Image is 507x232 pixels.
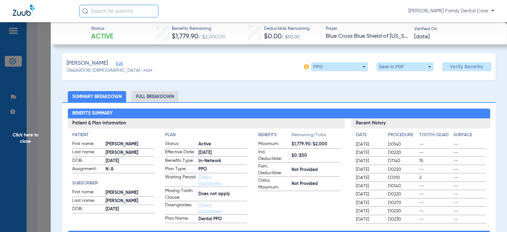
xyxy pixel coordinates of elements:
span: D0220 [388,208,417,214]
span: Does not apply [198,191,247,197]
h4: Surface [453,132,485,138]
span: -- [419,141,451,148]
app-breakdown-title: Procedure [388,132,417,141]
span: -- [453,216,485,222]
span: [DATE] [356,183,382,189]
span: [DATE] [356,191,382,197]
span: DOB: [72,157,103,165]
button: PPO [311,62,368,71]
span: -- [453,149,485,156]
li: Full Breakdown [132,91,178,102]
h4: Plan [165,132,247,138]
li: Summary Breakdown [68,91,126,102]
span: [DATE] [356,158,382,164]
span: In-Network [198,158,247,164]
span: Effective Date: [165,149,196,156]
span: D0270 [388,200,417,206]
span: Status: [165,141,196,148]
app-breakdown-title: Tooth/Quad [419,132,451,141]
span: $1,779.90 [172,33,198,40]
span: D7140 [388,158,417,164]
img: Zuub Logo [13,5,35,16]
span: Active [198,141,247,148]
span: Plan Name: [165,215,196,223]
span: Dental PPO [198,216,247,222]
span: [DATE] [106,206,154,213]
span: Ortho Maximum: [258,177,289,191]
app-breakdown-title: Date [356,132,382,141]
span: DOB: [72,206,103,213]
span: Blue Cross Blue Shield of [US_STATE] [326,32,408,40]
span: Active [91,32,113,41]
span: -- [453,183,485,189]
span: -- [419,166,451,173]
span: Last name: [72,197,103,205]
h3: Recent History [351,118,490,129]
span: Edit [116,61,122,67]
span: [DATE] [356,166,382,173]
span: $0/$50 [292,152,340,159]
span: Benefits Type: [165,157,196,165]
span: (34624) DOB: [DEMOGRAPHIC_DATA] - HoH [67,67,152,74]
span: -- [453,200,485,206]
span: [PERSON_NAME] [67,59,108,67]
span: Not Provided [292,181,340,187]
span: [PERSON_NAME] [106,149,154,156]
span: D7210 [388,175,417,181]
span: -- [419,216,451,222]
span: -- [419,183,451,189]
a: Check Disclaimers [198,203,221,214]
span: [DATE] [414,33,430,41]
input: Search for patients [79,5,158,17]
span: Last name: [72,149,103,156]
span: $1,779.90/$2,000 [292,141,340,148]
span: [PERSON_NAME] [106,141,154,148]
span: [DATE] [356,216,382,222]
app-breakdown-title: Surface [453,132,485,141]
span: [DATE] [198,149,247,156]
span: -- [453,158,485,164]
span: D0220 [388,166,417,173]
span: Plan Type: [165,166,196,173]
span: [DATE] [356,175,382,181]
h4: Patient [72,132,154,138]
h4: Tooth/Quad [419,132,451,138]
span: Maximum: [258,141,289,148]
img: info-icon [304,64,309,69]
span: $0.00 [264,33,282,40]
span: Verified On [414,26,497,32]
span: First name: [72,189,103,196]
span: -- [453,175,485,181]
span: -- [419,149,451,156]
span: [PERSON_NAME] [106,189,154,196]
span: -- [419,200,451,206]
h2: Benefits Summary [68,109,490,119]
span: 15 [419,158,451,164]
span: / $50.00 [282,35,300,39]
button: Verify Benefits [442,62,491,71]
span: Benefits Remaining [172,25,226,32]
button: Save to PDF [377,62,433,71]
span: -- [453,191,485,197]
span: D0140 [388,141,417,148]
span: D0230 [388,216,417,222]
span: D0220 [388,191,417,197]
a: Check Disclaimers [198,175,221,186]
span: Fam. Deductible: [258,163,289,176]
span: -- [453,166,485,173]
span: 2 [419,175,451,181]
span: [PERSON_NAME] Family Dental Care [408,8,494,14]
span: Missing Tooth Clause: [165,188,196,201]
span: Deductible Remaining [264,25,310,32]
img: Search Icon [82,8,88,14]
span: Ind. Deductible: [258,149,289,162]
span: [DATE] [106,158,154,164]
span: Verify Benefits [450,64,484,69]
h4: Subscriber [72,180,154,187]
h4: Benefits [258,132,292,138]
app-breakdown-title: Benefits [258,132,292,141]
span: Assignment: [72,166,103,173]
span: -- [419,208,451,214]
